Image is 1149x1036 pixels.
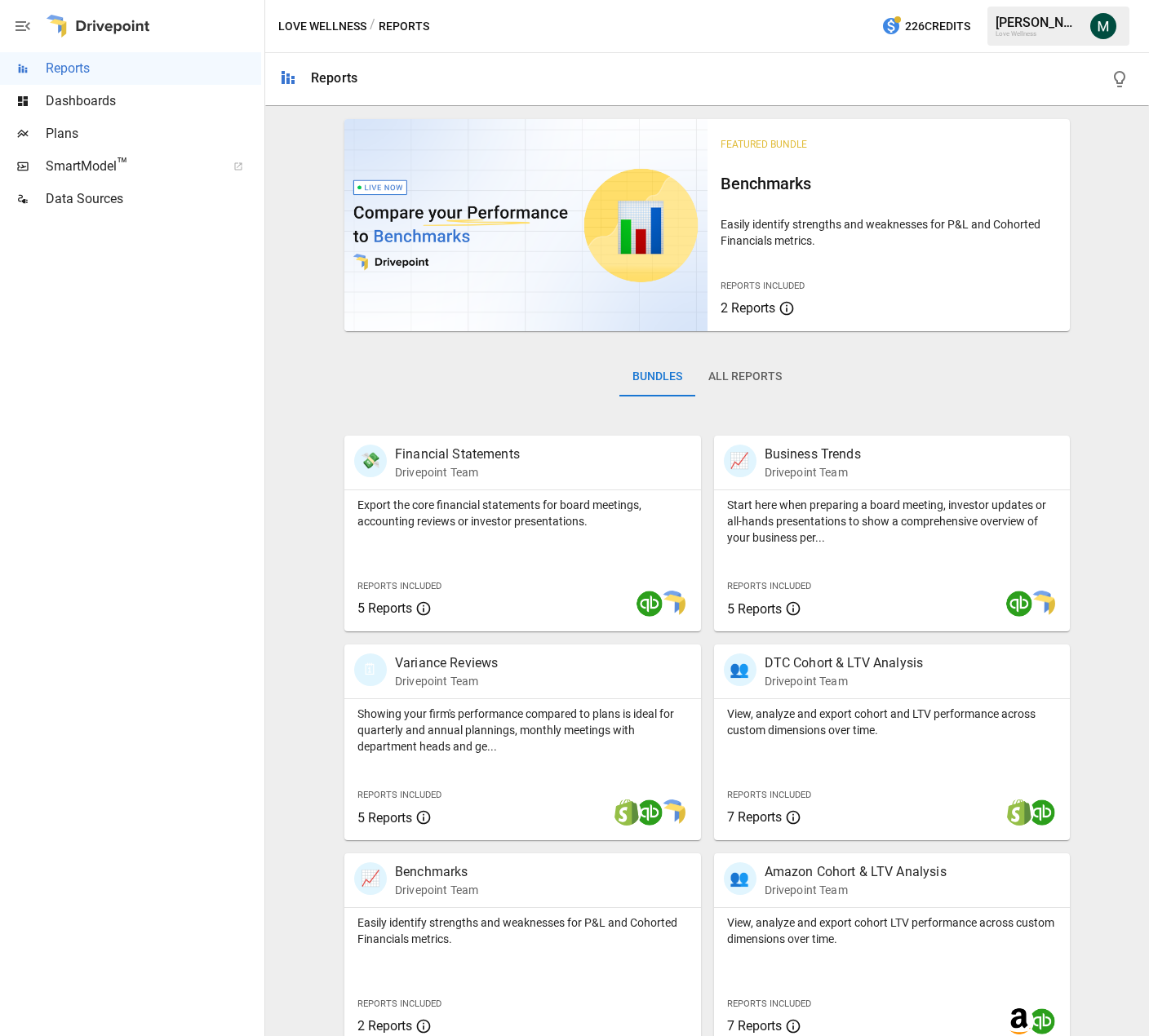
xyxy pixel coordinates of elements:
[721,300,775,316] span: 2 Reports
[46,157,215,176] span: SmartModel
[1006,1008,1032,1034] img: amazon
[727,809,782,825] span: 7 Reports
[395,882,478,898] p: Drivepoint Team
[395,464,520,480] p: Drivepoint Team
[875,11,977,42] button: 226Credits
[395,653,498,673] p: Variance Reviews
[727,706,1058,738] p: View, analyze and export cohort and LTV performance across custom dimensions over time.
[659,591,685,617] img: smart model
[637,799,663,826] img: quickbooks
[357,600,412,616] span: 5 Reports
[721,216,1058,249] p: Easily identify strengths and weaknesses for P&L and Cohorted Financials metrics.
[46,189,261,209] span: Data Sources
[614,799,640,826] img: shopify
[727,581,811,591] span: Reports Included
[46,91,261,111] span: Dashboards
[357,790,441,800] span: Reports Included
[357,581,441,591] span: Reports Included
[1090,13,1116,39] img: Michael Cormack
[395,445,520,464] p: Financial Statements
[117,154,128,175] span: ™
[727,914,1058,947] p: View, analyze and export cohort LTV performance across custom dimensions over time.
[344,119,708,331] img: video thumbnail
[395,862,478,882] p: Benchmarks
[357,914,688,947] p: Easily identify strengths and weaknesses for P&L and Cohorted Financials metrics.
[354,862,387,895] div: 📈
[765,882,947,898] p: Drivepoint Team
[727,497,1058,546] p: Start here when preparing a board meeting, investor updates or all-hands presentations to show a ...
[695,357,795,396] button: All Reports
[659,799,685,826] img: smart model
[1029,1008,1055,1034] img: quickbooks
[395,673,498,689] p: Drivepoint Team
[1080,3,1126,49] button: Michael Cormack
[765,653,924,673] p: DTC Cohort & LTV Analysis
[637,591,663,617] img: quickbooks
[727,790,811,800] span: Reports Included
[721,281,805,291] span: Reports Included
[357,497,688,529] p: Export the core financial statements for board meetings, accounting reviews or investor presentat...
[727,1018,782,1034] span: 7 Reports
[278,16,366,37] button: Love Wellness
[721,139,807,150] span: Featured Bundle
[1029,799,1055,826] img: quickbooks
[996,15,1080,30] div: [PERSON_NAME]
[370,16,375,37] div: /
[724,862,756,895] div: 👥
[46,59,261,78] span: Reports
[721,170,1058,197] h6: Benchmarks
[996,30,1080,38] div: Love Wellness
[1006,591,1032,617] img: quickbooks
[765,862,947,882] p: Amazon Cohort & LTV Analysis
[46,124,261,144] span: Plans
[724,445,756,477] div: 📈
[357,1018,412,1034] span: 2 Reports
[357,706,688,755] p: Showing your firm's performance compared to plans is ideal for quarterly and annual plannings, mo...
[1029,591,1055,617] img: smart model
[905,16,970,37] span: 226 Credits
[354,653,387,686] div: 🗓
[354,445,387,477] div: 💸
[1006,799,1032,826] img: shopify
[357,998,441,1009] span: Reports Included
[765,673,924,689] p: Drivepoint Team
[619,357,695,396] button: Bundles
[727,601,782,617] span: 5 Reports
[724,653,756,686] div: 👥
[765,445,861,464] p: Business Trends
[765,464,861,480] p: Drivepoint Team
[727,998,811,1009] span: Reports Included
[311,70,357,86] div: Reports
[357,810,412,826] span: 5 Reports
